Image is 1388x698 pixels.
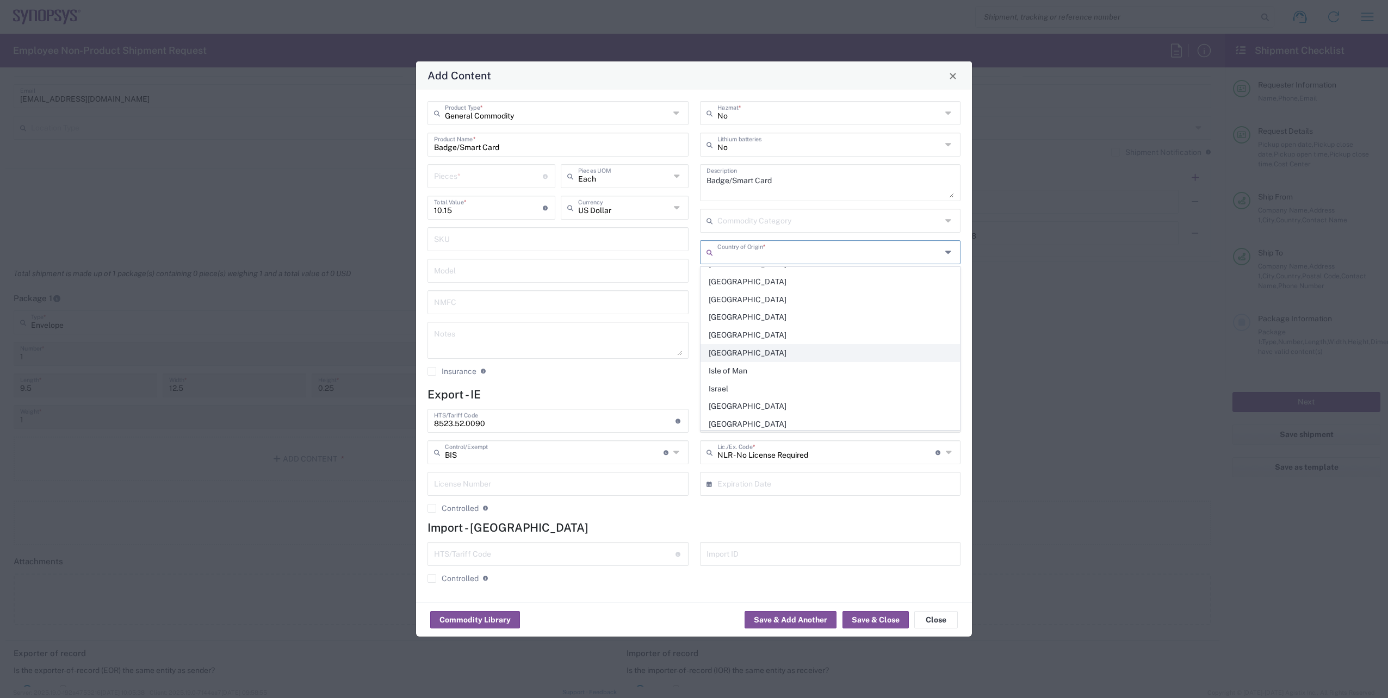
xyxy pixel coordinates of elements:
[701,363,960,379] span: Isle of Man
[430,611,520,628] button: Commodity Library
[427,67,491,83] h4: Add Content
[701,345,960,362] span: [GEOGRAPHIC_DATA]
[945,68,961,83] button: Close
[701,273,960,290] span: [GEOGRAPHIC_DATA]
[701,327,960,344] span: [GEOGRAPHIC_DATA]
[427,367,476,376] label: Insurance
[427,388,961,401] h4: Export - IE
[701,291,960,308] span: [GEOGRAPHIC_DATA]
[745,611,836,628] button: Save & Add Another
[701,381,960,397] span: Israel
[701,416,960,433] span: [GEOGRAPHIC_DATA]
[701,398,960,415] span: [GEOGRAPHIC_DATA]
[427,504,479,513] label: Controlled
[701,309,960,326] span: [GEOGRAPHIC_DATA]
[427,521,961,534] h4: Import - [GEOGRAPHIC_DATA]
[914,611,958,628] button: Close
[842,611,909,628] button: Save & Close
[427,574,479,583] label: Controlled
